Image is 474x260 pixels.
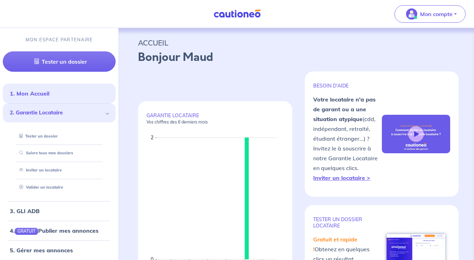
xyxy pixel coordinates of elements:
[10,227,98,234] a: 4.GRATUITPublier mes annonces
[138,49,454,66] p: Bonjour Maud
[146,112,284,125] p: GARANTIE LOCATAIRE
[151,134,153,141] text: 2
[16,134,58,139] a: Tester un dossier
[16,168,62,173] a: Inviter un locataire
[10,247,73,254] a: 5. Gérer mes annonces
[146,119,208,125] em: Vos chiffres des 6 derniers mois
[313,94,382,183] p: (cdd, indépendant, retraité, étudiant étranger...) ? Invitez le à souscrire à notre Garantie Loca...
[11,131,107,142] div: Tester un dossier
[10,109,103,117] span: 2. Garantie Locataire
[3,86,116,100] div: 1. Mon Accueil
[313,216,382,229] p: TESTER un dossier locataire
[16,150,73,155] a: Suivre tous mes dossiers
[211,9,263,18] img: Cautioneo
[313,83,382,89] p: BESOIN D'AIDE
[406,8,417,20] img: illu_account_valid_menu.svg
[394,5,466,23] button: illu_account_valid_menu.svgMon compte
[420,10,453,18] p: Mon compte
[11,147,107,159] div: Suivre tous mes dossiers
[10,208,40,215] a: 3. GLI ADB
[16,185,63,190] a: Valider un locataire
[313,174,370,181] a: Inviter un locataire >
[3,224,116,238] div: 4.GRATUITPublier mes annonces
[26,36,93,43] p: MON ESPACE PARTENAIRE
[3,51,116,72] a: Tester un dossier
[3,204,116,218] div: 3. GLI ADB
[3,243,116,257] div: 5. Gérer mes annonces
[313,96,376,122] strong: Votre locataire n'a pas de garant ou a une situation atypique
[382,115,450,153] img: video-gli-new-none.jpg
[3,103,116,122] div: 2. Garantie Locataire
[138,36,454,49] p: ACCUEIL
[11,164,107,176] div: Inviter un locataire
[313,236,357,253] em: Gratuit et rapide !
[10,90,49,97] a: 1. Mon Accueil
[11,182,107,193] div: Valider un locataire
